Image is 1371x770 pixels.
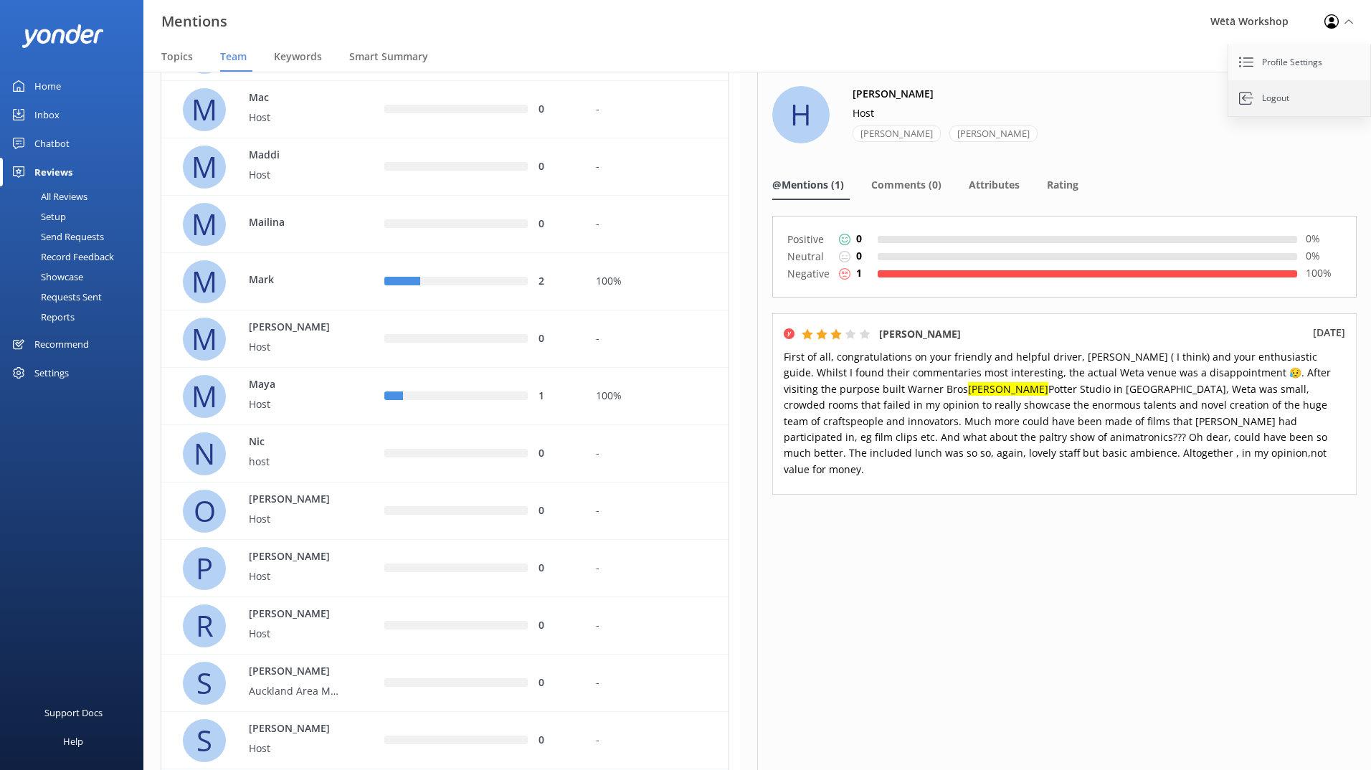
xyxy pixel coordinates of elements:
div: 0 [539,561,574,576]
div: - [596,331,718,347]
div: row [161,597,729,655]
div: P [183,547,226,590]
div: row [161,368,729,425]
a: Requests Sent [9,287,143,307]
a: Setup [9,206,143,227]
p: 100 % [1306,265,1342,281]
div: 0 [539,446,574,462]
div: N [183,432,226,475]
p: Auckland Area Manager [249,683,342,699]
p: Host [249,110,342,125]
div: row [161,712,729,769]
div: row [161,655,729,712]
span: Attributes [969,178,1020,192]
div: Recommend [34,330,89,358]
p: Neutral [787,248,830,265]
div: 0 [539,503,574,519]
p: Mac [249,90,342,106]
div: 2 [539,274,574,290]
p: [PERSON_NAME] [249,492,342,508]
div: O [183,490,226,533]
span: Smart Summary [349,49,428,64]
div: L [183,31,226,74]
p: Host [249,396,342,412]
div: Chatbot [34,129,70,158]
div: - [596,618,718,634]
span: Keywords [274,49,322,64]
p: [PERSON_NAME] [249,549,342,565]
div: S [183,662,226,705]
div: M [183,260,226,303]
p: Maya [249,377,342,393]
div: Help [63,727,83,756]
a: Record Feedback [9,247,143,267]
div: Home [34,72,61,100]
div: Setup [9,206,66,227]
div: H [772,86,830,143]
div: R [183,604,226,647]
div: - [596,733,718,748]
h3: Mentions [161,10,227,33]
div: - [596,561,718,576]
div: row [161,310,729,368]
p: 0 [856,248,862,264]
div: 100% [596,274,718,290]
p: Positive [787,231,830,248]
div: 100% [596,389,718,404]
p: 0 % [1306,231,1342,247]
div: row [161,540,729,597]
p: [DATE] [1313,325,1345,341]
span: Rating [1047,178,1078,192]
p: Mark [249,272,342,287]
div: [PERSON_NAME] [949,125,1038,142]
p: Host [249,167,342,183]
div: 0 [539,675,574,691]
span: Topics [161,49,193,64]
div: - [596,102,718,118]
p: [PERSON_NAME] [249,320,342,336]
div: row [161,138,729,196]
div: - [596,159,718,175]
a: Send Requests [9,227,143,247]
p: Host [249,511,342,527]
p: 0 [856,231,862,247]
a: All Reviews [9,186,143,206]
span: Comments (0) [871,178,941,192]
div: M [183,318,226,361]
div: Requests Sent [9,287,102,307]
p: Mailina [249,214,342,230]
p: Negative [787,265,830,282]
div: Reports [9,307,75,327]
div: - [596,503,718,519]
div: Record Feedback [9,247,114,267]
div: row [161,81,729,138]
div: M [183,146,226,189]
div: All Reviews [9,186,87,206]
div: Settings [34,358,69,387]
div: 1 [539,389,574,404]
mark: [PERSON_NAME] [968,382,1048,396]
div: - [596,675,718,691]
div: 0 [539,102,574,118]
div: Showcase [9,267,83,287]
div: 0 [539,217,574,232]
div: S [183,719,226,762]
div: 0 [539,159,574,175]
p: Maddi [249,148,342,163]
h4: [PERSON_NAME] [853,86,934,102]
p: Host [249,569,342,584]
div: M [183,375,226,418]
p: [PERSON_NAME] [249,664,342,680]
p: Nic [249,434,342,450]
div: row [161,425,729,483]
p: [PERSON_NAME] [249,721,342,737]
p: 1 [856,265,862,281]
img: yonder-white-logo.png [22,24,104,48]
div: 0 [539,733,574,748]
p: Host [853,105,874,121]
div: M [183,88,226,131]
span: First of all, congratulations on your friendly and helpful driver, [PERSON_NAME] ( I think) and y... [784,350,1331,476]
h5: [PERSON_NAME] [879,326,961,342]
span: Team [220,49,247,64]
div: M [183,203,226,246]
